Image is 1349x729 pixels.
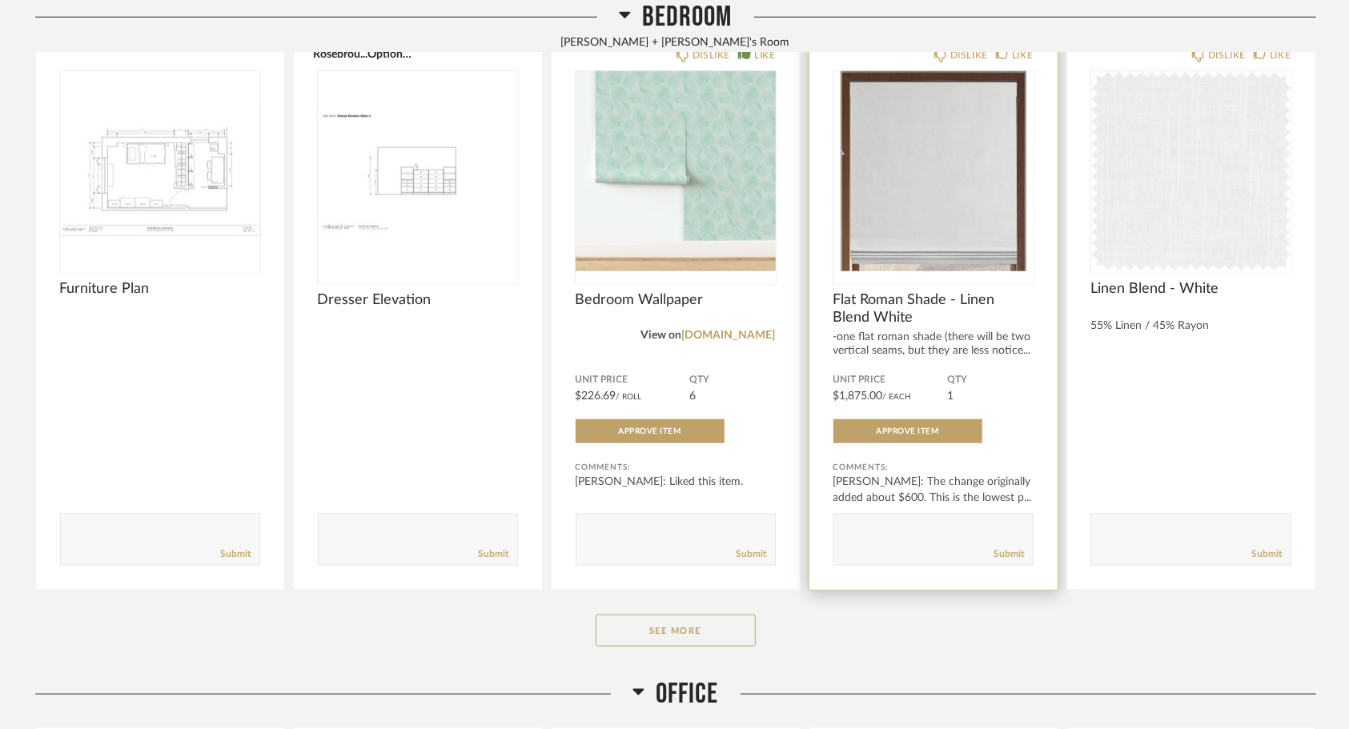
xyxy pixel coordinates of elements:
[833,419,982,443] button: Approve Item
[1270,47,1291,63] div: LIKE
[479,547,509,561] a: Submit
[318,71,518,271] div: 0
[1091,280,1291,298] span: Linen Blend - White
[576,291,776,309] span: Bedroom Wallpaper
[833,71,1034,271] img: undefined
[1091,319,1291,333] div: 55% Linen / 45% Rayon
[754,47,775,63] div: LIKE
[833,459,1034,475] div: Comments:
[60,71,260,271] img: undefined
[576,374,690,387] span: Unit Price
[833,391,883,402] span: $1,875.00
[318,291,518,309] span: Dresser Elevation
[833,291,1034,326] span: Flat Roman Shade - Linen Blend White
[682,330,776,341] a: [DOMAIN_NAME]
[641,330,682,341] span: View on
[656,677,719,711] span: Office
[877,427,939,435] span: Approve Item
[994,547,1025,561] a: Submit
[948,374,1034,387] span: QTY
[60,280,260,298] span: Furniture Plan
[576,459,776,475] div: Comments:
[576,391,616,402] span: $226.69
[1208,47,1246,63] div: DISLIKE
[1252,547,1283,561] a: Submit
[1091,71,1291,271] img: undefined
[883,393,912,401] span: / Each
[576,71,776,271] div: 0
[576,419,725,443] button: Approve Item
[619,427,681,435] span: Approve Item
[690,391,697,402] span: 6
[950,47,988,63] div: DISLIKE
[833,71,1034,271] div: 0
[833,474,1034,506] div: [PERSON_NAME]: The change originally added about $600. This is the lowest p...
[314,47,414,60] button: Rosebrou...Option 2.pdf
[948,391,954,402] span: 1
[616,393,642,401] span: / Roll
[596,615,756,647] button: See More
[221,547,251,561] a: Submit
[737,547,767,561] a: Submit
[833,374,948,387] span: Unit Price
[576,71,776,271] img: undefined
[1012,47,1033,63] div: LIKE
[35,34,1316,52] div: [PERSON_NAME] + [PERSON_NAME]'s Room
[693,47,730,63] div: DISLIKE
[690,374,776,387] span: QTY
[576,474,776,490] div: [PERSON_NAME]: Liked this item.
[833,330,1034,358] div: -one flat roman shade (there will be two vertical seams, but they are less notice...
[318,71,518,271] img: undefined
